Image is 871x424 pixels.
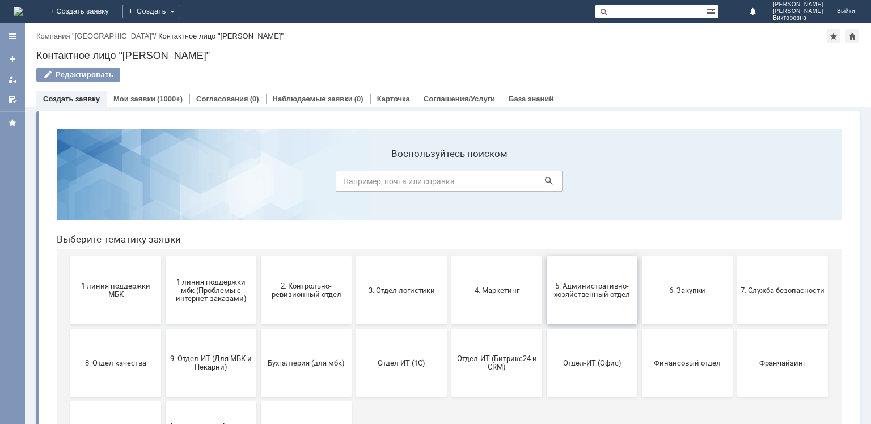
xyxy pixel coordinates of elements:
span: 4. Маркетинг [407,166,491,174]
button: 8. Отдел качества [23,209,113,277]
span: Финансовый отдел [598,238,682,247]
a: Компания "[GEOGRAPHIC_DATA]" [36,32,154,40]
button: Отдел-ИТ (Офис) [499,209,590,277]
span: 5. Административно-хозяйственный отдел [502,162,586,179]
button: Финансовый отдел [594,209,685,277]
a: Перейти на домашнюю страницу [14,7,23,16]
button: 6. Закупки [594,136,685,204]
a: Карточка [377,95,410,103]
a: Наблюдаемые заявки [273,95,353,103]
a: Создать заявку [43,95,100,103]
span: 7. Служба безопасности [693,166,777,174]
button: Бухгалтерия (для мбк) [213,209,304,277]
a: База знаний [509,95,553,103]
a: Мои согласования [3,91,22,109]
img: logo [14,7,23,16]
div: Сделать домашней страницей [845,29,859,43]
div: / [36,32,158,40]
a: Создать заявку [3,50,22,68]
div: Контактное лицо "[PERSON_NAME]" [158,32,284,40]
span: Отдел-ИТ (Офис) [502,238,586,247]
div: Создать [122,5,180,18]
span: 1 линия поддержки мбк (Проблемы с интернет-заказами) [121,157,205,183]
label: Воспользуйтесь поиском [288,28,515,39]
button: Франчайзинг [690,209,780,277]
div: Добавить в избранное [827,29,840,43]
span: 6. Закупки [598,166,682,174]
button: 1 линия поддержки МБК [23,136,113,204]
span: Это соглашение не активно! [26,307,110,324]
div: (1000+) [157,95,183,103]
span: [PERSON_NAME]. Услуги ИТ для МБК (оформляет L1) [121,302,205,328]
span: [PERSON_NAME] [773,1,823,8]
span: 2. Контрольно-ревизионный отдел [217,162,301,179]
span: [PERSON_NAME] [773,8,823,15]
span: Отдел ИТ (1С) [312,238,396,247]
span: не актуален [217,311,301,319]
span: 1 линия поддержки МБК [26,162,110,179]
div: Контактное лицо "[PERSON_NAME]" [36,50,860,61]
span: 8. Отдел качества [26,238,110,247]
a: Согласования [196,95,248,103]
button: 2. Контрольно-ревизионный отдел [213,136,304,204]
input: Например, почта или справка [288,50,515,71]
button: Отдел-ИТ (Битрикс24 и CRM) [404,209,494,277]
a: Мои заявки [3,70,22,88]
header: Выберите тематику заявки [9,113,794,125]
span: Франчайзинг [693,238,777,247]
span: 9. Отдел-ИТ (Для МБК и Пекарни) [121,234,205,251]
span: Расширенный поиск [707,5,718,16]
a: Соглашения/Услуги [424,95,495,103]
button: [PERSON_NAME]. Услуги ИТ для МБК (оформляет L1) [118,281,209,349]
button: 5. Административно-хозяйственный отдел [499,136,590,204]
button: Отдел ИТ (1С) [308,209,399,277]
button: 4. Маркетинг [404,136,494,204]
span: Викторовна [773,15,823,22]
a: Мои заявки [113,95,155,103]
span: 3. Отдел логистики [312,166,396,174]
button: 1 линия поддержки мбк (Проблемы с интернет-заказами) [118,136,209,204]
button: 9. Отдел-ИТ (Для МБК и Пекарни) [118,209,209,277]
button: 7. Служба безопасности [690,136,780,204]
div: (0) [354,95,363,103]
button: 3. Отдел логистики [308,136,399,204]
div: (0) [250,95,259,103]
button: Это соглашение не активно! [23,281,113,349]
span: Бухгалтерия (для мбк) [217,238,301,247]
button: не актуален [213,281,304,349]
span: Отдел-ИТ (Битрикс24 и CRM) [407,234,491,251]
